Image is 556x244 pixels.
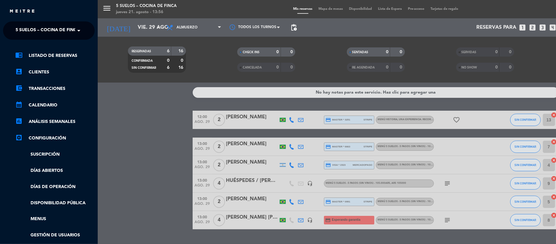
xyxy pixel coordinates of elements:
a: Días abiertos [15,167,95,174]
i: assessment [15,117,23,125]
a: Suscripción [15,151,95,158]
a: calendar_monthCalendario [15,102,95,109]
a: Menus [15,216,95,223]
a: Disponibilidad pública [15,200,95,207]
span: 5 SUELOS – COCINA DE FINCA [16,24,80,37]
i: calendar_month [15,101,23,108]
a: account_boxClientes [15,68,95,76]
img: MEITRE [9,9,35,14]
span: pending_actions [290,24,297,31]
a: Configuración [15,135,95,142]
i: account_box [15,68,23,75]
i: chrome_reader_mode [15,51,23,59]
i: settings_applications [15,134,23,141]
a: assessmentANÁLISIS SEMANALES [15,118,95,125]
a: account_balance_walletTransacciones [15,85,95,92]
i: account_balance_wallet [15,84,23,92]
a: Días de Operación [15,183,95,190]
a: chrome_reader_modeListado de Reservas [15,52,95,59]
a: Gestión de usuarios [15,232,95,239]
